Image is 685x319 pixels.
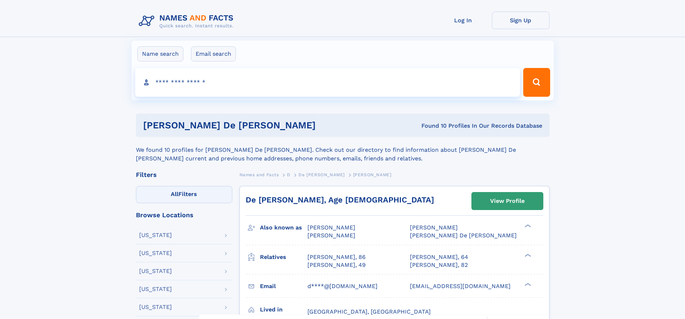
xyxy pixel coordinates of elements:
[136,172,232,178] div: Filters
[139,286,172,292] div: [US_STATE]
[136,12,239,31] img: Logo Names and Facts
[410,253,468,261] a: [PERSON_NAME], 64
[287,172,291,177] span: D
[369,122,542,130] div: Found 10 Profiles In Our Records Database
[353,172,392,177] span: [PERSON_NAME]
[143,121,369,130] h1: [PERSON_NAME] De [PERSON_NAME]
[410,232,517,239] span: [PERSON_NAME] De [PERSON_NAME]
[490,193,525,209] div: View Profile
[298,172,345,177] span: De [PERSON_NAME]
[137,46,183,61] label: Name search
[260,280,307,292] h3: Email
[239,170,279,179] a: Names and Facts
[136,137,549,163] div: We found 10 profiles for [PERSON_NAME] De [PERSON_NAME]. Check out our directory to find informat...
[139,250,172,256] div: [US_STATE]
[171,191,178,197] span: All
[307,308,431,315] span: [GEOGRAPHIC_DATA], [GEOGRAPHIC_DATA]
[307,232,355,239] span: [PERSON_NAME]
[434,12,492,29] a: Log In
[523,224,531,228] div: ❯
[135,68,520,97] input: search input
[139,304,172,310] div: [US_STATE]
[410,261,468,269] a: [PERSON_NAME], 82
[260,304,307,316] h3: Lived in
[307,224,355,231] span: [PERSON_NAME]
[136,186,232,203] label: Filters
[246,195,434,204] a: De [PERSON_NAME], Age [DEMOGRAPHIC_DATA]
[260,222,307,234] h3: Also known as
[307,253,366,261] a: [PERSON_NAME], 86
[191,46,236,61] label: Email search
[307,261,366,269] a: [PERSON_NAME], 49
[410,224,458,231] span: [PERSON_NAME]
[523,282,531,287] div: ❯
[492,12,549,29] a: Sign Up
[472,192,543,210] a: View Profile
[136,212,232,218] div: Browse Locations
[139,232,172,238] div: [US_STATE]
[410,283,511,290] span: [EMAIL_ADDRESS][DOMAIN_NAME]
[298,170,345,179] a: De [PERSON_NAME]
[523,253,531,258] div: ❯
[260,251,307,263] h3: Relatives
[523,68,550,97] button: Search Button
[139,268,172,274] div: [US_STATE]
[287,170,291,179] a: D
